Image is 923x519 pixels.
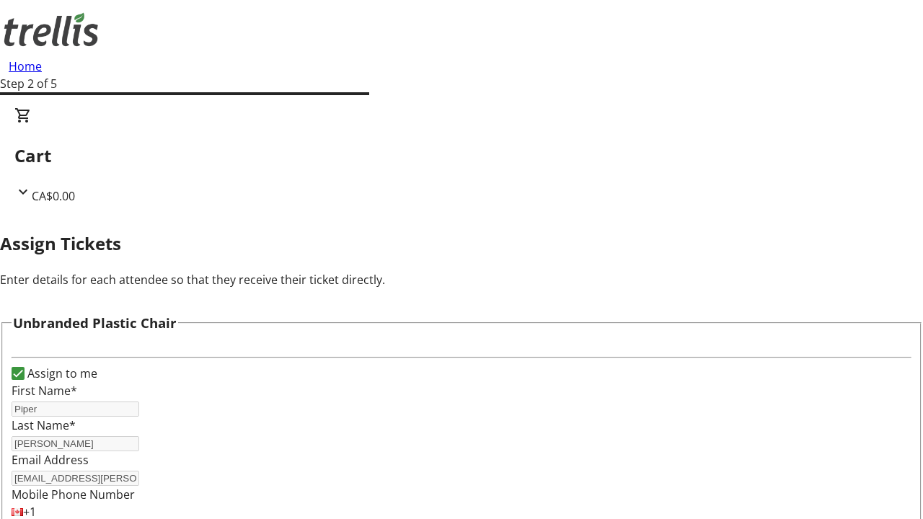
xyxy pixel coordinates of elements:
[14,143,909,169] h2: Cart
[32,188,75,204] span: CA$0.00
[12,487,135,502] label: Mobile Phone Number
[12,383,77,399] label: First Name*
[13,313,177,333] h3: Unbranded Plastic Chair
[12,452,89,468] label: Email Address
[12,417,76,433] label: Last Name*
[14,107,909,205] div: CartCA$0.00
[25,365,97,382] label: Assign to me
